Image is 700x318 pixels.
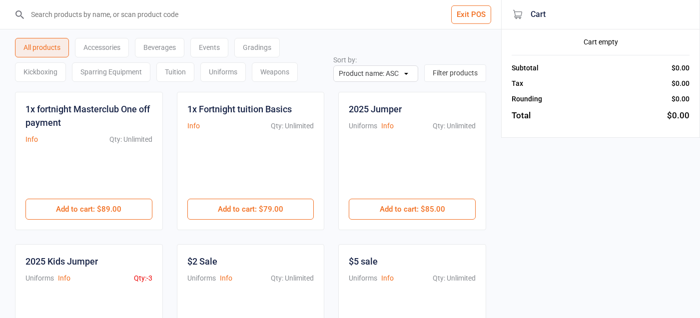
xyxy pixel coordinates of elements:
div: Beverages [135,38,184,57]
div: 1x fortnight Masterclub One off payment [25,102,152,129]
button: Info [381,273,394,284]
div: $2 Sale [187,255,217,268]
button: Info [58,273,70,284]
div: Uniforms [349,121,377,131]
div: Weapons [252,62,298,82]
div: 1x Fortnight tuition Basics [187,102,292,116]
button: Info [187,121,200,131]
div: $0.00 [667,109,690,122]
div: 2025 Jumper [349,102,402,116]
div: Sparring Equipment [72,62,150,82]
div: 2025 Kids Jumper [25,255,98,268]
label: Sort by: [333,56,357,64]
div: Qty: Unlimited [433,273,476,284]
div: Rounding [512,94,542,104]
button: Exit POS [451,5,491,24]
div: Gradings [234,38,280,57]
div: All products [15,38,69,57]
div: $0.00 [672,63,690,73]
div: Total [512,109,531,122]
div: Uniforms [349,273,377,284]
div: Qty: -3 [134,273,152,284]
div: Tuition [156,62,194,82]
div: Accessories [75,38,129,57]
div: Qty: Unlimited [109,134,152,145]
div: $0.00 [672,78,690,89]
div: Uniforms [200,62,246,82]
div: Subtotal [512,63,539,73]
div: Kickboxing [15,62,66,82]
div: Uniforms [187,273,216,284]
div: Qty: Unlimited [433,121,476,131]
button: Add to cart: $89.00 [25,199,152,220]
button: Add to cart: $79.00 [187,199,314,220]
button: Info [381,121,394,131]
div: $0.00 [672,94,690,104]
div: Cart empty [512,37,690,47]
div: Events [190,38,228,57]
button: Add to cart: $85.00 [349,199,476,220]
button: Info [220,273,232,284]
div: Uniforms [25,273,54,284]
button: Info [25,134,38,145]
div: $5 sale [349,255,378,268]
button: Filter products [424,64,486,82]
div: Tax [512,78,523,89]
div: Qty: Unlimited [271,273,314,284]
div: Qty: Unlimited [271,121,314,131]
